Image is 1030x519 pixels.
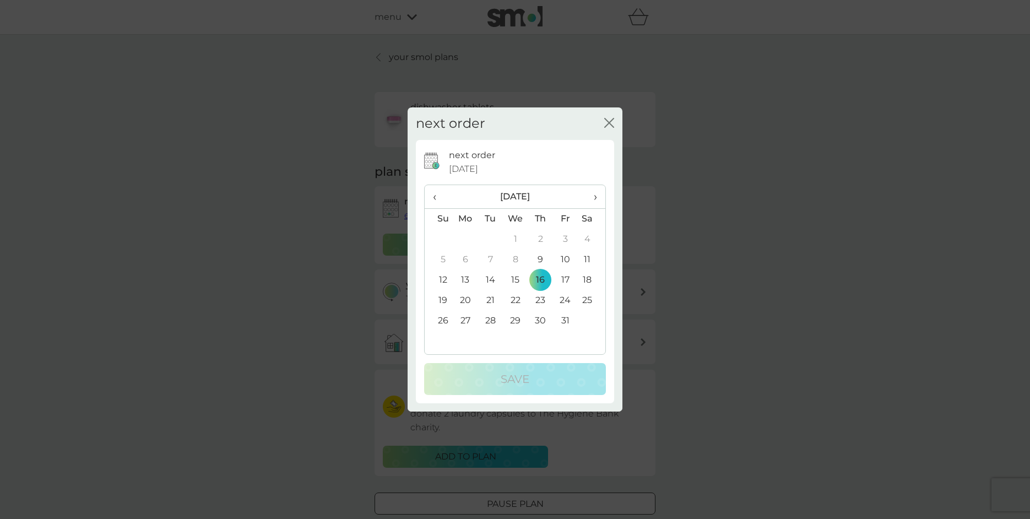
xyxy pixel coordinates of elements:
td: 24 [553,290,578,311]
td: 21 [478,290,503,311]
td: 18 [578,270,605,290]
td: 26 [425,311,453,331]
span: [DATE] [449,162,478,176]
td: 31 [553,311,578,331]
td: 28 [478,311,503,331]
td: 8 [503,250,528,270]
td: 23 [528,290,553,311]
th: Sa [578,208,605,229]
td: 11 [578,250,605,270]
td: 27 [453,311,478,331]
td: 12 [425,270,453,290]
th: Th [528,208,553,229]
td: 30 [528,311,553,331]
p: Save [501,370,529,388]
td: 17 [553,270,578,290]
td: 5 [425,250,453,270]
td: 3 [553,229,578,250]
td: 2 [528,229,553,250]
td: 16 [528,270,553,290]
th: Mo [453,208,478,229]
td: 9 [528,250,553,270]
td: 1 [503,229,528,250]
td: 6 [453,250,478,270]
td: 25 [578,290,605,311]
th: [DATE] [453,185,578,209]
button: Save [424,363,606,395]
td: 15 [503,270,528,290]
td: 29 [503,311,528,331]
td: 7 [478,250,503,270]
p: next order [449,148,495,163]
span: › [586,185,597,208]
th: Tu [478,208,503,229]
td: 20 [453,290,478,311]
span: ‹ [433,185,444,208]
th: Fr [553,208,578,229]
td: 10 [553,250,578,270]
td: 4 [578,229,605,250]
td: 19 [425,290,453,311]
button: close [604,118,614,129]
td: 14 [478,270,503,290]
td: 22 [503,290,528,311]
th: Su [425,208,453,229]
th: We [503,208,528,229]
h2: next order [416,116,485,132]
td: 13 [453,270,478,290]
